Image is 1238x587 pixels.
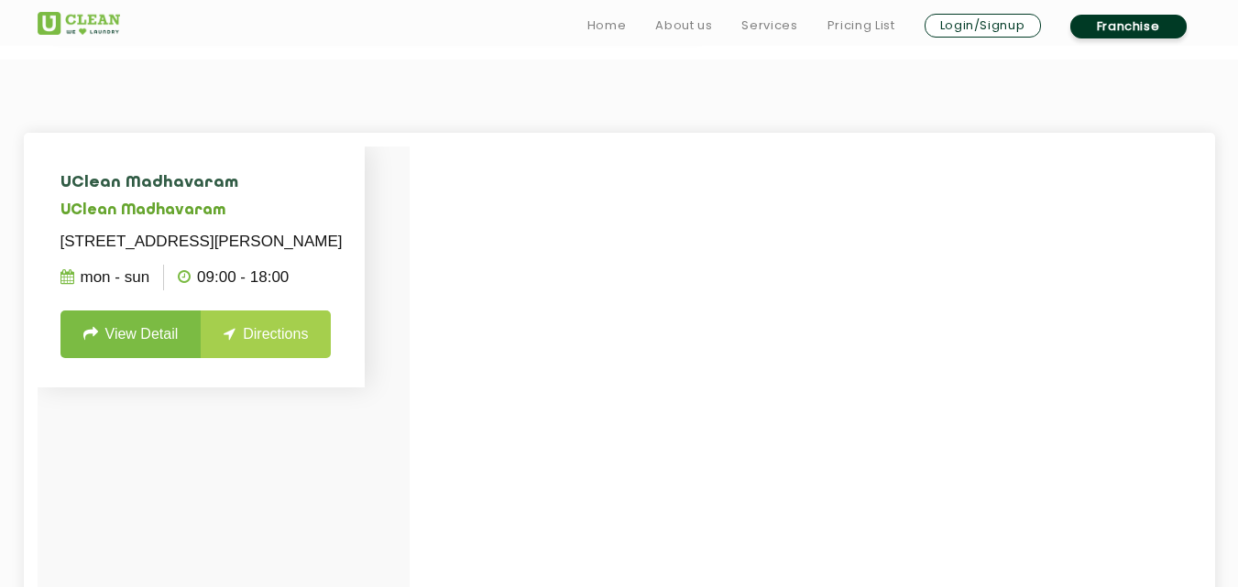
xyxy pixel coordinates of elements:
p: 09:00 - 18:00 [178,265,289,290]
a: View Detail [60,310,202,358]
a: Directions [201,310,331,358]
img: UClean Laundry and Dry Cleaning [38,12,120,35]
a: About us [655,15,712,37]
a: Login/Signup [925,14,1041,38]
a: Franchise [1070,15,1187,38]
a: Pricing List [827,15,895,37]
p: Mon - Sun [60,265,150,290]
a: Home [587,15,627,37]
p: [STREET_ADDRESS][PERSON_NAME] [60,229,343,255]
a: Services [741,15,797,37]
h5: UClean Madhavaram [60,202,343,220]
h4: UClean Madhavaram [60,174,343,192]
